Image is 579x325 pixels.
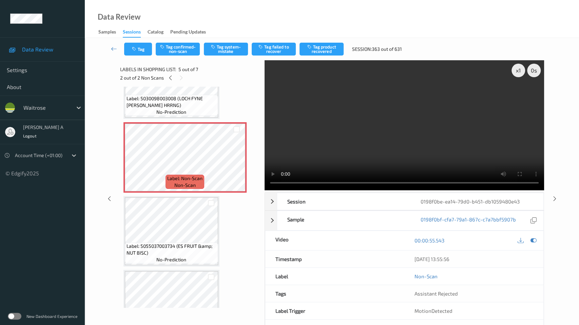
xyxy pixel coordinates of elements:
a: Catalog [148,27,170,37]
div: Tags [265,285,404,302]
span: non-scan [174,182,196,189]
div: Samples [98,28,116,37]
span: 363 out of 631 [372,46,402,52]
span: Label: 5030098003008 (LOCH FYNE [PERSON_NAME] HRRNG) [127,95,216,109]
a: 00:00:55.543 [414,237,444,244]
div: Label Trigger [265,302,404,319]
div: Pending Updates [170,28,206,37]
span: Session: [352,46,372,52]
div: 0 s [527,64,541,77]
div: Sessions [123,28,141,38]
a: Samples [98,27,123,37]
span: Label: 5055037003734 (ES FRUIT &amp; NUT BISC) [127,243,216,256]
button: Tag failed to recover [252,43,296,56]
span: Assistant Rejected [414,290,458,297]
span: Labels in shopping list: [120,66,176,73]
div: Session0198f0be-ea14-79d0-b451-db1059480e43 [265,193,544,210]
div: MotionDetected [404,302,543,319]
div: 0198f0be-ea14-79d0-b451-db1059480e43 [410,193,543,210]
a: Non-Scan [414,273,438,280]
div: Sample0198f0bf-cfa7-79a1-867c-c7a7bbf5907b [265,211,544,231]
div: Session [277,193,410,210]
span: no-prediction [156,109,186,115]
button: Tag confirmed-non-scan [156,43,200,56]
a: 0198f0bf-cfa7-79a1-867c-c7a7bbf5907b [420,216,516,225]
button: Tag [124,43,152,56]
span: 5 out of 7 [178,66,198,73]
button: Tag system-mistake [204,43,248,56]
a: Pending Updates [170,27,213,37]
button: Tag product recovered [300,43,344,56]
div: x 1 [512,64,525,77]
div: Label [265,268,404,285]
div: Data Review [98,14,140,20]
a: Sessions [123,27,148,38]
div: Timestamp [265,251,404,267]
span: Label: Non-Scan [167,175,202,182]
div: Catalog [148,28,163,37]
span: no-prediction [156,256,186,263]
div: Sample [277,211,410,230]
div: Video [265,231,404,250]
div: [DATE] 13:55:56 [414,256,533,262]
div: 2 out of 2 Non Scans [120,73,260,82]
